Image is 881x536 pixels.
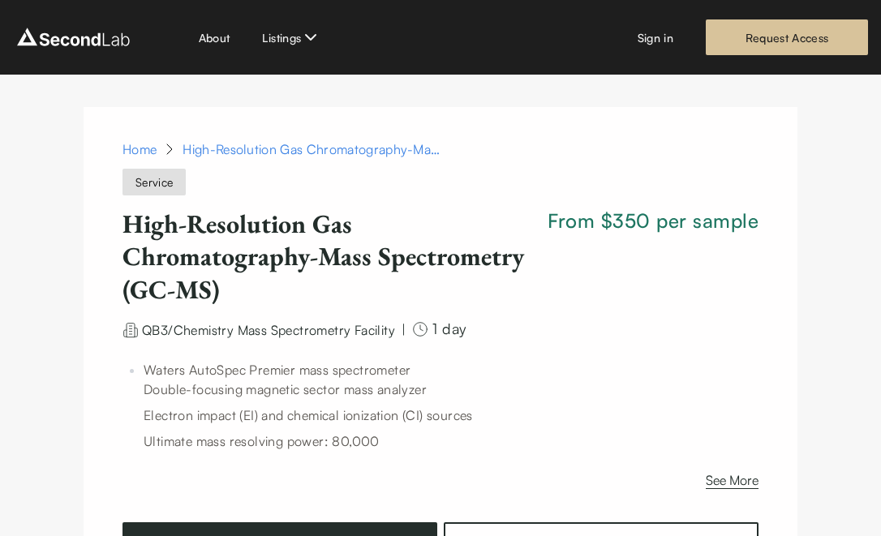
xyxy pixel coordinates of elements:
a: Home [122,139,157,159]
button: See More [706,470,759,496]
span: Service [122,169,186,195]
a: Request Access [706,19,868,55]
img: logo [13,24,134,50]
div: | [402,319,406,339]
a: QB3/Chemistry Mass Spectrometry Facility [142,320,395,337]
p: Electron impact (EI) and chemical ionization (CI) sources [144,405,759,425]
p: Waters AutoSpec Premier mass spectrometer [144,360,759,379]
p: Ultimate mass resolving power: 80,000 [144,431,759,451]
div: High-Resolution Gas Chromatography-Mass Spectrometry (GC-MS) [183,139,442,159]
h1: High-Resolution Gas Chromatography-Mass Spectrometry (GC-MS) [122,208,541,306]
button: Listings [262,28,320,47]
span: 1 day [432,319,466,337]
a: About [199,29,230,46]
p: Double-focusing magnetic sector mass analyzer [144,379,759,399]
span: From $350 per sample [548,208,759,235]
a: Sign in [638,29,673,46]
span: QB3/Chemistry Mass Spectrometry Facility [142,322,395,338]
